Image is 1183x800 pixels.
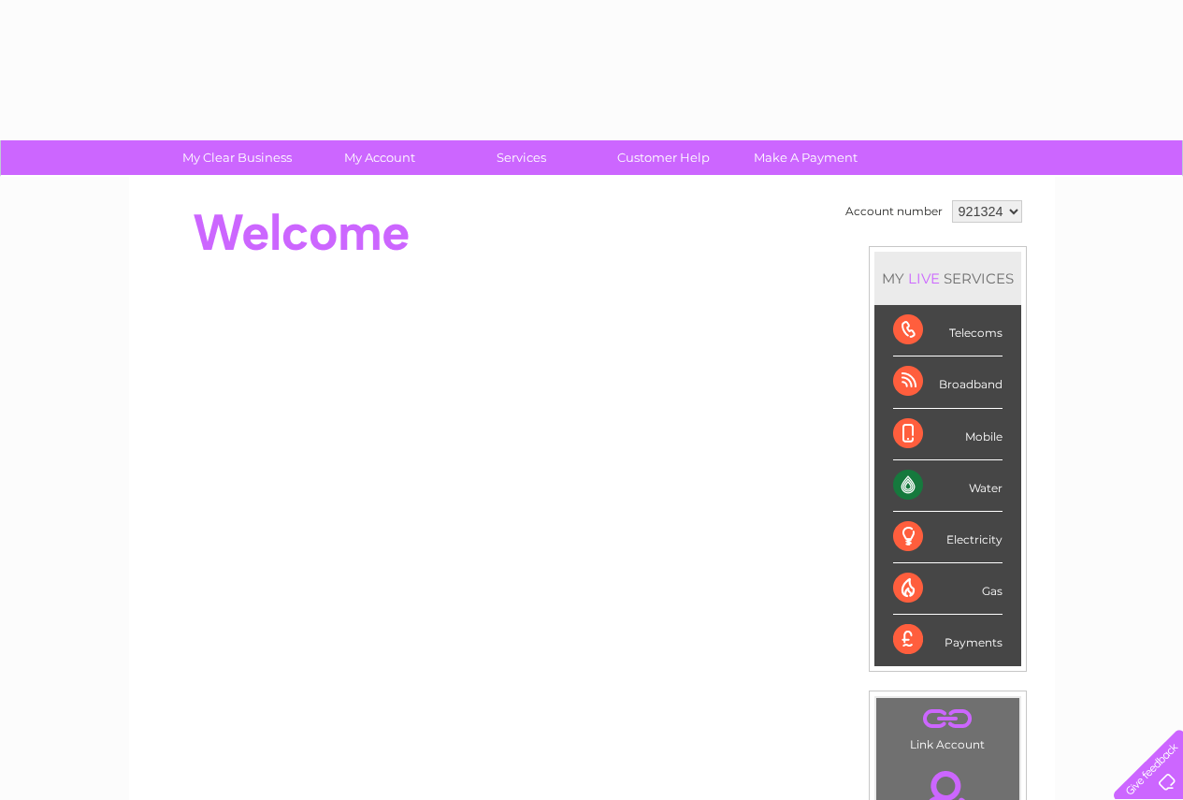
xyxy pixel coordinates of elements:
[875,697,1020,756] td: Link Account
[893,409,1003,460] div: Mobile
[302,140,456,175] a: My Account
[874,252,1021,305] div: MY SERVICES
[893,563,1003,615] div: Gas
[893,356,1003,408] div: Broadband
[893,460,1003,512] div: Water
[444,140,599,175] a: Services
[881,703,1015,735] a: .
[841,196,947,227] td: Account number
[893,615,1003,665] div: Payments
[586,140,741,175] a: Customer Help
[893,512,1003,563] div: Electricity
[160,140,314,175] a: My Clear Business
[904,269,944,287] div: LIVE
[729,140,883,175] a: Make A Payment
[893,305,1003,356] div: Telecoms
